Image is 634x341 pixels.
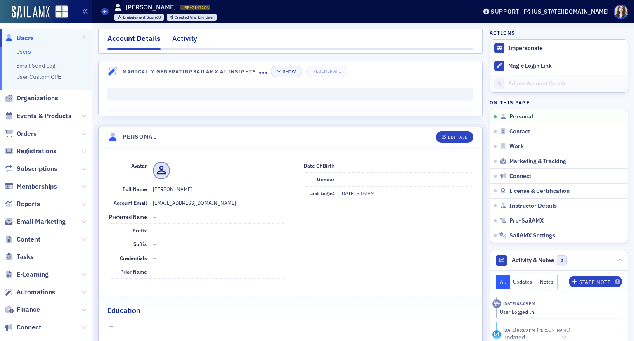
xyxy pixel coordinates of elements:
[509,173,531,180] span: Connect
[50,5,68,19] a: View Homepage
[509,232,555,239] span: SailAMX Settings
[491,8,519,15] div: Support
[131,162,147,169] span: Avatar
[123,68,259,75] h4: Magically Generating SailAMX AI Insights
[569,276,622,287] button: Staff Note
[167,14,217,21] div: Created Via: End User
[509,143,524,150] span: Work
[490,29,515,36] h4: Actions
[5,270,49,279] a: E-Learning
[492,299,501,308] div: Activity
[123,14,159,20] span: Engagement Score :
[271,66,302,77] button: Show
[340,190,357,197] span: [DATE]
[5,217,66,226] a: Email Marketing
[509,202,557,210] span: Instructor Details
[304,162,334,169] span: Date of Birth
[317,176,334,182] span: Gender
[5,129,37,138] a: Orders
[17,129,37,138] span: Orders
[309,190,334,197] span: Last Login:
[510,275,537,289] button: Updates
[153,182,286,196] dd: [PERSON_NAME]
[5,164,57,173] a: Subscriptions
[614,5,628,19] span: Profile
[17,33,34,43] span: Users
[17,217,66,226] span: Email Marketing
[55,5,68,18] img: SailAMX
[306,66,347,77] button: Regenerate
[114,199,147,206] span: Account Email
[16,48,31,55] a: Users
[496,275,510,289] button: All
[175,15,214,20] div: End User
[490,75,628,92] a: Adjust Account Credit
[509,128,530,135] span: Contact
[153,227,157,234] span: —
[5,94,58,103] a: Organizations
[340,162,344,169] span: —
[153,241,157,247] span: —
[5,252,34,261] a: Tasks
[579,280,610,284] div: Staff Note
[503,327,535,333] time: 8/12/2025 03:09 PM
[509,217,544,225] span: Pre-SailAMX
[182,5,209,10] span: USR-7167206
[17,94,58,103] span: Organizations
[133,241,147,247] span: Suffix
[5,288,55,297] a: Automations
[508,80,624,88] div: Adjust Account Credit
[557,255,567,265] span: 0
[535,327,570,333] span: James Thomas
[16,62,55,69] a: Email Send Log
[125,3,176,12] h1: [PERSON_NAME]
[17,323,41,332] span: Connect
[524,9,612,14] button: [US_STATE][DOMAIN_NAME]
[492,330,501,339] div: Update
[120,255,147,261] span: Credentials
[12,6,50,19] img: SailAMX
[153,255,157,261] span: —
[132,227,147,234] span: Prefix
[153,196,286,209] dd: [EMAIL_ADDRESS][DOMAIN_NAME]
[172,33,197,48] div: Activity
[16,73,61,81] a: User Custom CPE
[283,69,296,74] div: Show
[17,147,57,156] span: Registrations
[17,305,40,314] span: Finance
[5,323,41,332] a: Connect
[107,305,140,316] h2: Education
[448,135,467,140] div: Edit All
[123,15,161,20] div: 0
[5,33,34,43] a: Users
[532,8,609,15] div: [US_STATE][DOMAIN_NAME]
[508,62,624,70] div: Magic Login Link
[512,256,554,265] span: Activity & Notes
[123,186,147,192] span: Full Name
[153,268,157,275] span: —
[17,182,57,191] span: Memberships
[17,199,40,208] span: Reports
[5,147,57,156] a: Registrations
[109,322,472,331] span: —
[17,235,40,244] span: Content
[503,301,535,306] time: 8/12/2025 03:09 PM
[114,14,164,21] div: Engagement Score: 0
[5,235,40,244] a: Content
[5,111,71,121] a: Events & Products
[175,14,198,20] span: Created Via :
[5,182,57,191] a: Memberships
[17,164,57,173] span: Subscriptions
[17,270,49,279] span: E-Learning
[5,305,40,314] a: Finance
[509,158,566,165] span: Marketing & Tracking
[17,252,34,261] span: Tasks
[17,111,71,121] span: Events & Products
[436,131,473,143] button: Edit All
[109,213,147,220] span: Preferred Name
[340,176,344,182] span: —
[120,268,147,275] span: Prior Name
[5,199,40,208] a: Reports
[490,99,628,106] h4: On this page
